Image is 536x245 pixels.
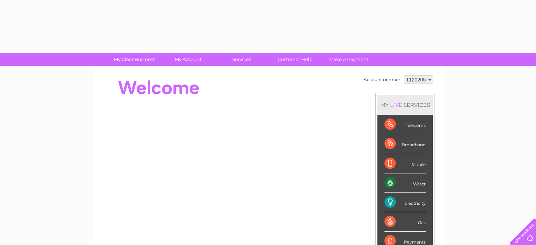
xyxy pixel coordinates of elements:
div: LIVE [389,102,403,108]
div: Electricity [384,193,426,212]
div: Gas [384,212,426,232]
div: Broadband [384,134,426,154]
div: Mobile [384,154,426,173]
div: MY SERVICES [377,95,433,115]
a: My Clear Business [105,53,164,66]
a: Services [212,53,271,66]
td: Account number [362,74,402,86]
a: My Account [159,53,217,66]
a: Customer Help [266,53,324,66]
div: Telecoms [384,115,426,134]
a: Make A Payment [320,53,378,66]
div: Water [384,173,426,193]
